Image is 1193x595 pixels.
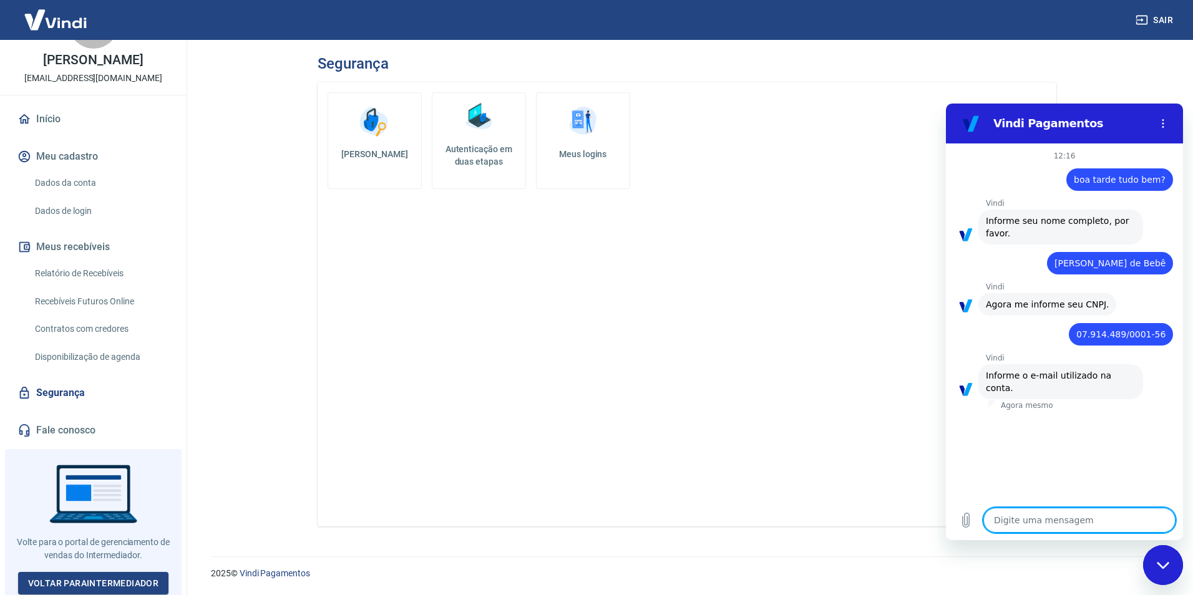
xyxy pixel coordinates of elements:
[946,104,1183,540] iframe: Janela de mensagens
[15,233,172,261] button: Meus recebíveis
[30,316,172,342] a: Contratos com credores
[30,261,172,286] a: Relatório de Recebíveis
[356,103,393,140] img: Alterar senha
[30,344,172,370] a: Disponibilização de agenda
[240,568,310,578] a: Vindi Pagamentos
[211,567,1163,580] p: 2025 ©
[24,72,162,85] p: [EMAIL_ADDRESS][DOMAIN_NAME]
[1143,545,1183,585] iframe: Botão para abrir a janela de mensagens, conversa em andamento
[536,92,630,189] a: Meus logins
[30,170,172,196] a: Dados da conta
[43,54,143,67] p: [PERSON_NAME]
[15,417,172,444] a: Fale conosco
[318,55,388,72] h3: Segurança
[338,148,411,160] h5: [PERSON_NAME]
[1133,9,1178,32] button: Sair
[437,143,520,168] h5: Autenticação em duas etapas
[15,1,96,39] img: Vindi
[460,98,497,135] img: Autenticação em duas etapas
[15,143,172,170] button: Meu cadastro
[547,148,620,160] h5: Meus logins
[328,92,422,189] a: [PERSON_NAME]
[564,103,601,140] img: Meus logins
[15,105,172,133] a: Início
[30,198,172,224] a: Dados de login
[432,92,526,189] a: Autenticação em duas etapas
[18,572,169,595] a: Voltar paraIntermediador
[30,289,172,314] a: Recebíveis Futuros Online
[15,379,172,407] a: Segurança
